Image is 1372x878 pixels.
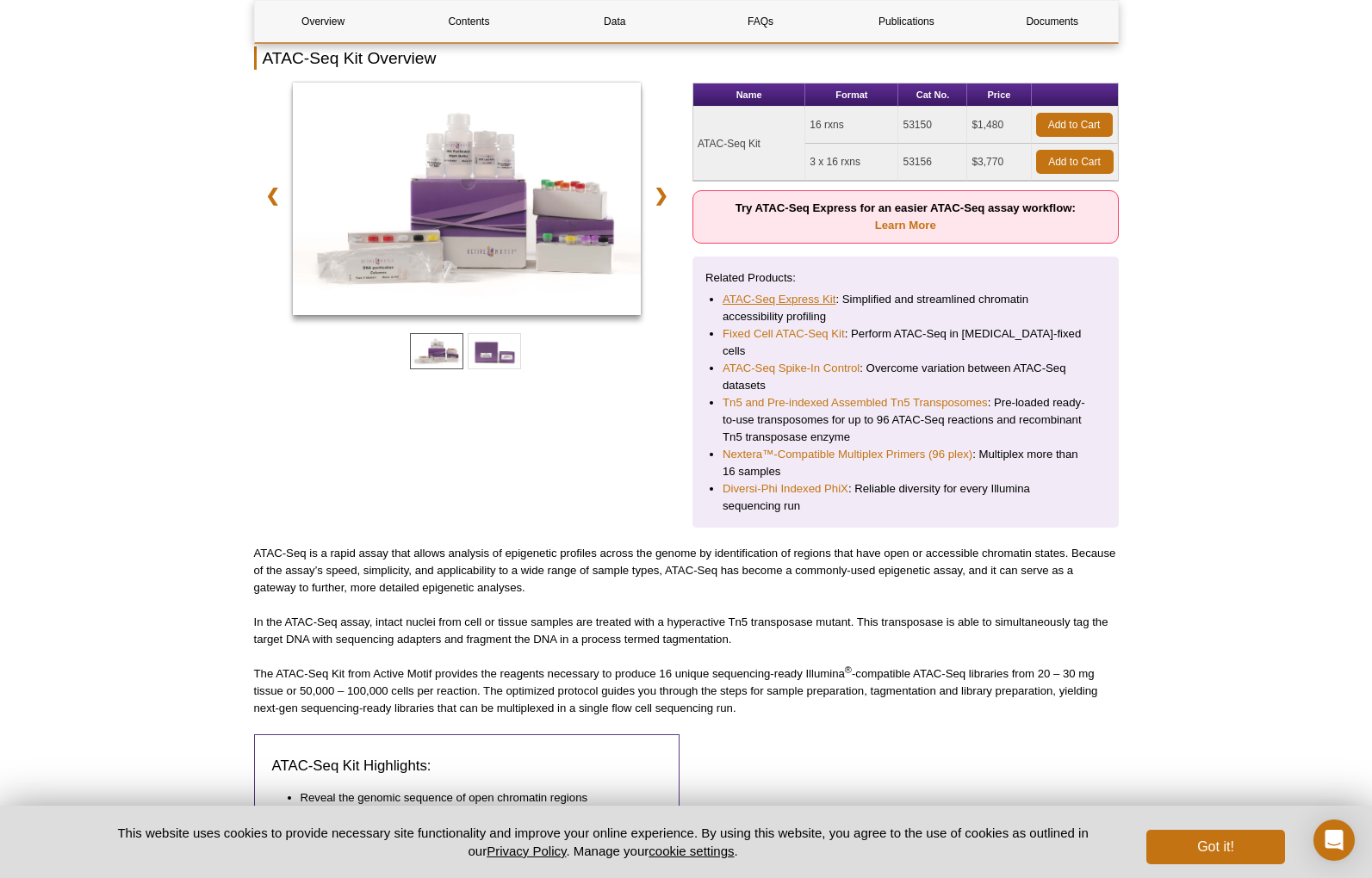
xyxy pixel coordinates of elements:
td: 16 rxns [805,107,898,144]
td: 3 x 16 rxns [805,144,898,181]
a: Data [546,1,683,42]
a: Privacy Policy [487,844,566,858]
a: Tn5 and Pre-indexed Assembled Tn5 Transposomes [723,394,988,411]
p: In the ATAC-Seq assay, intact nuclei from cell or tissue samples are treated with a hyperactive T... [254,614,1119,648]
li: : Pre-loaded ready-to-use transposomes for up to 96 ATAC-Seq reactions and recombinant Tn5 transp... [723,394,1089,446]
p: This website uses cookies to provide necessary site functionality and improve your online experie... [88,824,1119,860]
a: FAQs [692,1,829,42]
th: Price [967,83,1031,107]
th: Cat No. [898,83,967,107]
a: ❮ [254,176,291,215]
a: ❯ [643,176,680,215]
td: $1,480 [967,107,1031,144]
li: : Overcome variation between ATAC-Seq datasets [723,360,1089,394]
li: : Reliable diversity for every Illumina sequencing run [723,480,1089,515]
a: Contents [400,1,537,42]
p: Related Products: [705,269,1106,287]
a: Add to Cart [1036,150,1114,174]
p: The ATAC-Seq Kit from Active Motif provides the reagents necessary to produce 16 unique sequencin... [254,665,1119,717]
button: Got it! [1146,830,1284,864]
th: Format [805,83,898,107]
li: : Multiplex more than 16 samples [723,446,1089,480]
img: ATAC-Seq Kit [293,83,642,315]
a: Learn More [875,219,936,232]
a: Overview [255,1,392,42]
a: ATAC-Seq Spike-In Control [723,360,860,377]
button: cookie settings [649,844,734,858]
a: Nextera™-Compatible Multiplex Primers (96 plex) [723,446,972,463]
a: ATAC-Seq Kit [293,83,642,320]
div: Open Intercom Messenger [1313,819,1355,861]
td: 53156 [898,144,967,181]
a: ATAC-Seq Express Kit [723,291,835,308]
a: Documents [984,1,1121,42]
a: Fixed Cell ATAC-Seq Kit [723,325,845,343]
li: : Perform ATAC-Seq in [MEDICAL_DATA]-fixed cells [723,325,1089,360]
a: Add to Cart [1036,113,1113,137]
a: Diversi-Phi Indexed PhiX [723,480,848,498]
p: ATAC-Seq is a rapid assay that allows analysis of epigenetic profiles across the genome by identi... [254,545,1119,597]
li: Reveal the genomic sequence of open chromatin regions [301,789,645,807]
th: Name [693,83,805,107]
td: 53150 [898,107,967,144]
td: ATAC-Seq Kit [693,107,805,181]
h2: ATAC-Seq Kit Overview [254,46,1119,70]
strong: Try ATAC-Seq Express for an easier ATAC-Seq assay workflow: [736,201,1076,232]
sup: ® [845,665,852,675]
a: Publications [838,1,975,42]
h3: ATAC-Seq Kit Highlights: [272,756,662,776]
td: $3,770 [967,144,1031,181]
li: : Simplified and streamlined chromatin accessibility profiling [723,291,1089,325]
